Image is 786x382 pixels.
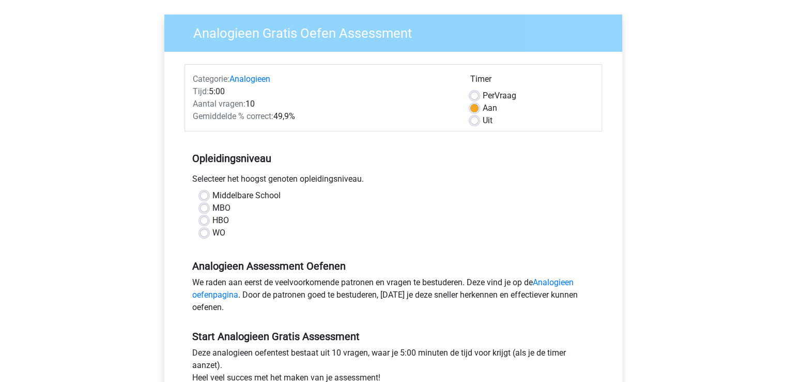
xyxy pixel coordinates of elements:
span: Tijd: [193,86,209,96]
label: Middelbare School [212,189,281,202]
span: Per [483,91,495,100]
h5: Opleidingsniveau [192,148,594,169]
a: Analogieen [229,74,270,84]
div: 49,9% [185,110,463,123]
div: 10 [185,98,463,110]
label: Aan [483,102,497,114]
h5: Start Analogieen Gratis Assessment [192,330,594,343]
label: Uit [483,114,492,127]
span: Categorie: [193,74,229,84]
label: Vraag [483,90,516,102]
div: We raden aan eerst de veelvoorkomende patronen en vragen te bestuderen. Deze vind je op de . Door... [184,276,602,318]
div: Selecteer het hoogst genoten opleidingsniveau. [184,173,602,189]
label: HBO [212,214,229,227]
div: Timer [470,73,594,90]
div: 5:00 [185,85,463,98]
span: Gemiddelde % correct: [193,111,273,121]
h5: Analogieen Assessment Oefenen [192,260,594,272]
label: WO [212,227,225,239]
span: Aantal vragen: [193,99,245,109]
h3: Analogieen Gratis Oefen Assessment [181,21,614,41]
label: MBO [212,202,230,214]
